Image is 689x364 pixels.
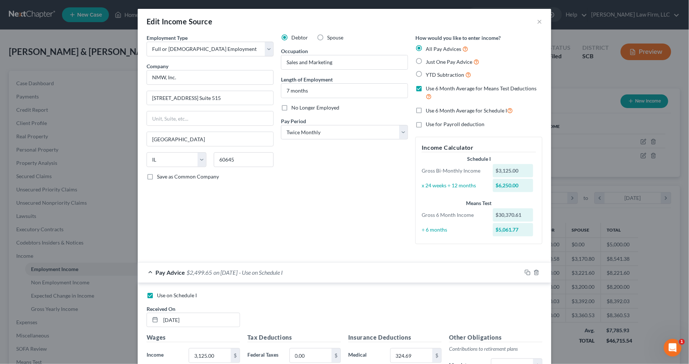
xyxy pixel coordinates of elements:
[348,333,442,342] h5: Insurance Deductions
[391,349,432,363] input: 0.00
[432,349,441,363] div: $
[157,292,197,298] span: Use on Schedule I
[147,306,175,312] span: Received On
[231,349,240,363] div: $
[281,76,333,83] label: Length of Employment
[415,34,501,42] label: How would you like to enter income?
[344,348,387,363] label: Medical
[147,351,164,358] span: Income
[147,35,188,41] span: Employment Type
[537,17,542,26] button: ×
[147,132,273,146] input: Enter city...
[493,179,534,192] div: $6,250.00
[147,111,273,125] input: Unit, Suite, etc...
[244,348,286,363] label: Federal Taxes
[155,269,185,276] span: Pay Advice
[214,152,274,167] input: Enter zip...
[213,269,237,276] span: on [DATE]
[449,345,542,353] p: Contributions to retirement plans
[426,59,472,65] span: Just One Pay Advice
[449,333,542,342] h5: Other Obligations
[418,211,489,219] div: Gross 6 Month Income
[418,182,489,189] div: x 24 weeks ÷ 12 months
[426,46,461,52] span: All Pay Advices
[281,118,306,124] span: Pay Period
[186,269,212,276] span: $2,499.65
[161,313,240,327] input: MM/DD/YYYY
[291,34,308,41] span: Debtor
[147,91,273,105] input: Enter address...
[157,173,219,180] span: Save as Common Company
[664,339,682,357] iframe: Intercom live chat
[147,333,240,342] h5: Wages
[422,200,536,207] div: Means Test
[426,121,484,127] span: Use for Payroll deduction
[281,84,408,98] input: ex: 2 years
[493,208,534,222] div: $30,370.61
[426,72,464,78] span: YTD Subtraction
[418,226,489,233] div: ÷ 6 months
[332,349,340,363] div: $
[418,167,489,174] div: Gross Bi-Monthly Income
[426,85,537,91] span: Use 6 Month Average for Means Test Deductions
[239,269,283,276] span: - Use on Schedule I
[493,223,534,236] div: $5,061.77
[281,55,408,69] input: --
[147,63,168,69] span: Company
[281,47,308,55] label: Occupation
[426,107,507,114] span: Use 6 Month Average for Schedule I
[290,349,332,363] input: 0.00
[291,104,339,111] span: No Longer Employed
[422,143,536,152] h5: Income Calculator
[679,339,685,345] span: 1
[493,164,534,177] div: $3,125.00
[247,333,341,342] h5: Tax Deductions
[189,349,231,363] input: 0.00
[327,34,343,41] span: Spouse
[147,16,212,27] div: Edit Income Source
[147,70,274,85] input: Search company by name...
[422,155,536,163] div: Schedule I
